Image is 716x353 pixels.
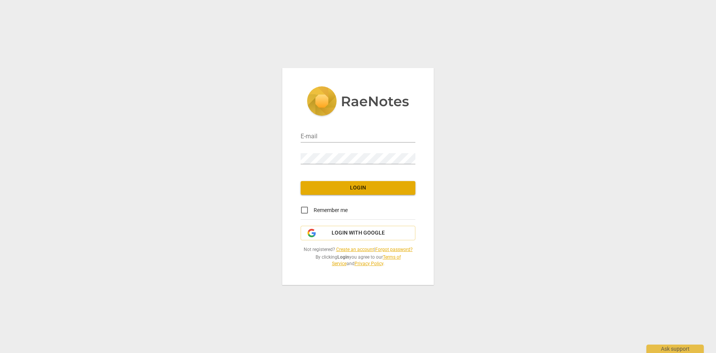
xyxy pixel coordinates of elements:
[646,345,704,353] div: Ask support
[375,247,413,252] a: Forgot password?
[332,254,401,266] a: Terms of Service
[332,229,385,237] span: Login with Google
[307,184,409,192] span: Login
[301,226,415,240] button: Login with Google
[355,261,383,266] a: Privacy Policy
[337,254,349,260] b: Login
[336,247,374,252] a: Create an account
[307,86,409,118] img: 5ac2273c67554f335776073100b6d88f.svg
[301,246,415,253] span: Not registered? |
[301,254,415,267] span: By clicking you agree to our and .
[314,206,348,214] span: Remember me
[301,181,415,195] button: Login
